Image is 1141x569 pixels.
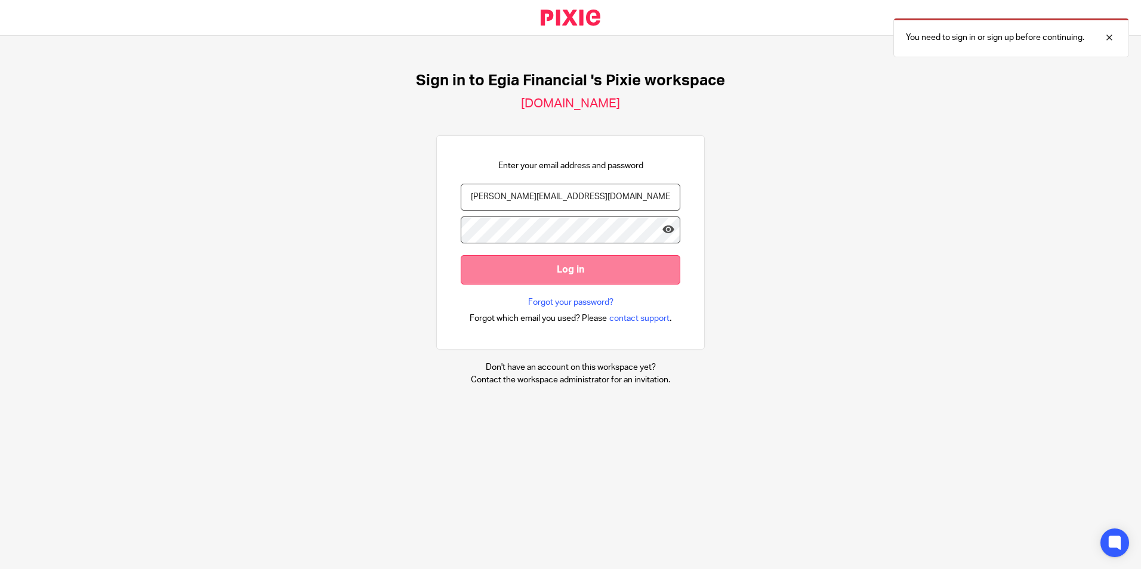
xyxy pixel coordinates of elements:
[528,296,613,308] a: Forgot your password?
[461,255,680,284] input: Log in
[609,313,670,324] span: contact support
[470,313,607,324] span: Forgot which email you used? Please
[498,160,643,172] p: Enter your email address and password
[471,374,670,386] p: Contact the workspace administrator for an invitation.
[461,184,680,211] input: name@example.com
[471,361,670,373] p: Don't have an account on this workspace yet?
[521,96,620,112] h2: [DOMAIN_NAME]
[416,72,725,90] h1: Sign in to Egia Financial 's Pixie workspace
[906,32,1084,44] p: You need to sign in or sign up before continuing.
[470,311,672,325] div: .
